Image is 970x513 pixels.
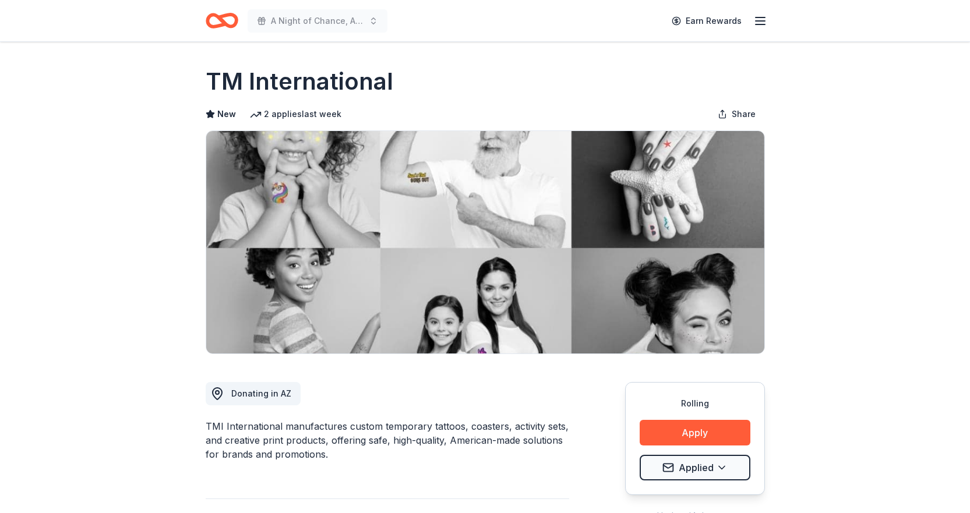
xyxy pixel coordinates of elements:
h1: TM International [206,65,393,98]
span: Applied [679,460,714,475]
span: Share [732,107,756,121]
a: Earn Rewards [665,10,749,31]
img: Image for TM International [206,131,764,353]
button: Apply [640,420,750,445]
div: 2 applies last week [250,107,341,121]
span: New [217,107,236,121]
span: A Night of Chance, A Future of Change [271,14,364,28]
div: TMI International manufactures custom temporary tattoos, coasters, activity sets, and creative pr... [206,419,569,461]
button: A Night of Chance, A Future of Change [248,9,387,33]
button: Share [708,102,765,126]
div: Rolling [640,397,750,411]
span: Donating in AZ [231,388,291,398]
a: Home [206,7,238,34]
button: Applied [640,455,750,480]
